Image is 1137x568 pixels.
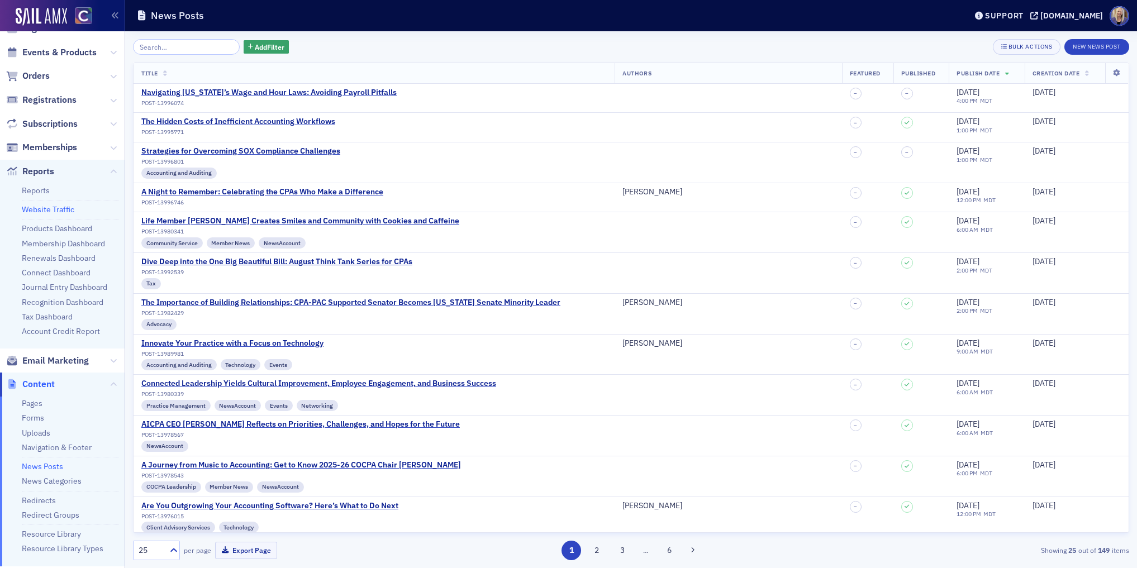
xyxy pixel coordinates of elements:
[141,309,560,317] div: POST-13982429
[22,543,103,553] a: Resource Library Types
[957,256,979,266] span: [DATE]
[957,469,978,477] time: 6:00 PM
[6,141,77,154] a: Memberships
[622,501,682,511] a: [PERSON_NAME]
[854,341,857,347] span: –
[901,69,936,77] span: Published
[1033,216,1055,226] span: [DATE]
[854,300,857,307] span: –
[1033,500,1055,510] span: [DATE]
[1064,39,1129,55] button: New News Post
[264,359,292,370] div: Events
[854,149,857,156] span: –
[957,378,979,388] span: [DATE]
[985,11,1024,21] div: Support
[957,307,978,314] time: 2:00 PM
[1064,41,1129,51] a: New News Post
[622,338,682,349] a: [PERSON_NAME]
[151,9,204,22] h1: News Posts
[22,165,54,178] span: Reports
[67,7,92,26] a: View Homepage
[141,187,383,197] a: A Night to Remember: Celebrating the CPAs Who Make a Difference
[1067,545,1078,555] strong: 25
[6,46,97,59] a: Events & Products
[139,545,163,556] div: 25
[978,469,992,477] span: MDT
[957,116,979,126] span: [DATE]
[805,545,1129,555] div: Showing out of items
[22,118,78,130] span: Subscriptions
[141,216,459,226] a: Life Member [PERSON_NAME] Creates Smiles and Community with Cookies and Caffeine
[22,282,107,292] a: Journal Entry Dashboard
[6,118,78,130] a: Subscriptions
[638,545,654,555] span: …
[141,513,398,520] div: POST-13976015
[265,400,293,411] div: Events
[957,266,978,274] time: 2:00 PM
[1110,6,1129,26] span: Profile
[141,431,460,438] div: POST-13978567
[141,146,340,156] a: Strategies for Overcoming SOX Compliance Challenges
[957,500,979,510] span: [DATE]
[978,156,992,164] span: MDT
[184,545,211,555] label: per page
[978,266,992,274] span: MDT
[1030,12,1107,20] button: [DOMAIN_NAME]
[22,476,82,486] a: News Categories
[141,379,496,389] a: Connected Leadership Yields Cultural Improvement, Employee Engagement, and Business Success
[22,94,77,106] span: Registrations
[75,7,92,25] img: SailAMX
[1033,460,1055,470] span: [DATE]
[141,228,459,235] div: POST-13980341
[957,419,979,429] span: [DATE]
[957,347,978,355] time: 9:00 AM
[993,39,1060,55] button: Bulk Actions
[1033,297,1055,307] span: [DATE]
[854,120,857,126] span: –
[1033,256,1055,266] span: [DATE]
[957,297,979,307] span: [DATE]
[854,381,857,388] span: –
[141,319,177,330] div: Advocacy
[1033,116,1055,126] span: [DATE]
[957,146,979,156] span: [DATE]
[141,522,215,533] div: Client Advisory Services
[6,355,89,367] a: Email Marketing
[978,307,992,314] span: MDT
[141,390,496,398] div: POST-13980339
[22,355,89,367] span: Email Marketing
[141,257,412,267] div: Dive Deep into the One Big Beautiful Bill: August Think Tank Series for CPAs
[141,88,397,98] a: Navigating [US_STATE]’s Wage and Hour Laws: Avoiding Payroll Pitfalls
[981,510,996,518] span: MDT
[141,338,324,349] a: Innovate Your Practice with a Focus on Technology
[141,298,560,308] a: The Importance of Building Relationships: CPA-PAC Supported Senator Becomes [US_STATE] Senate Min...
[854,260,857,266] span: –
[957,510,981,518] time: 12:00 PM
[957,338,979,348] span: [DATE]
[854,90,857,97] span: –
[854,219,857,226] span: –
[141,99,397,107] div: POST-13996074
[854,189,857,196] span: –
[978,226,993,233] span: MDT
[854,462,857,469] span: –
[141,128,335,136] div: POST-13995771
[1033,87,1055,97] span: [DATE]
[22,204,74,214] a: Website Traffic
[957,156,978,164] time: 1:00 PM
[957,97,978,104] time: 4:00 PM
[957,429,978,437] time: 6:00 AM
[141,419,460,429] div: AICPA CEO [PERSON_NAME] Reflects on Priorities, Challenges, and Hopes for the Future
[141,472,461,479] div: POST-13978543
[259,237,306,249] div: NewsAccount
[1033,69,1080,77] span: Creation Date
[957,187,979,197] span: [DATE]
[978,97,992,104] span: MDT
[22,223,92,233] a: Products Dashboard
[141,460,461,470] a: A Journey from Music to Accounting: Get to Know 2025-26 COCPA Chair [PERSON_NAME]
